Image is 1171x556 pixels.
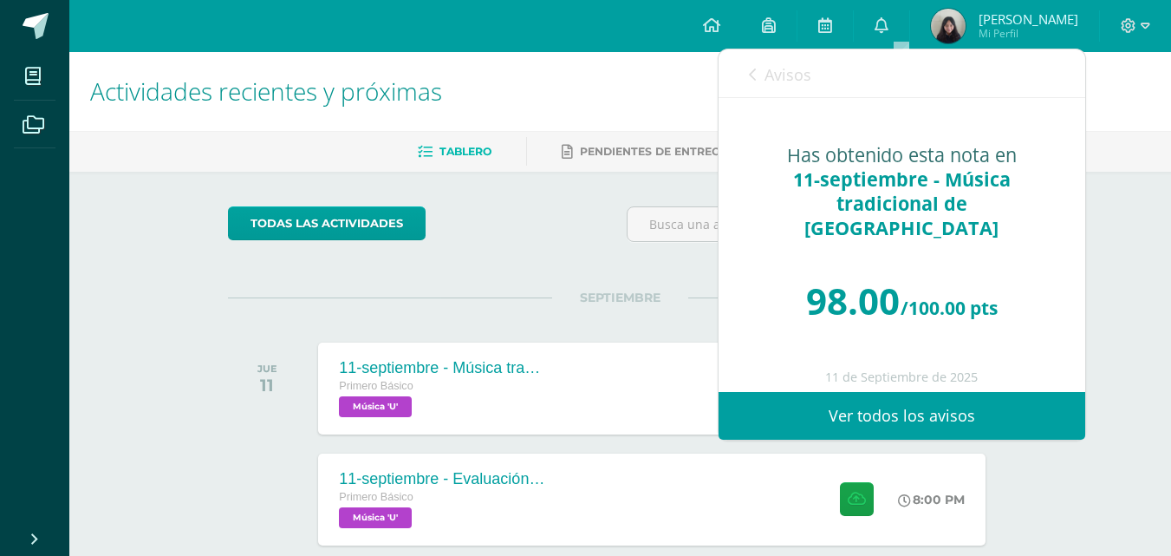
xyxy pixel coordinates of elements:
[228,206,426,240] a: todas las Actividades
[90,75,442,108] span: Actividades recientes y próximas
[339,491,413,503] span: Primero Básico
[793,167,1011,240] span: 11-septiembre - Música tradicional de [GEOGRAPHIC_DATA]
[898,492,965,507] div: 8:00 PM
[439,145,491,158] span: Tablero
[339,396,412,417] span: Música 'U'
[562,138,728,166] a: Pendientes de entrega
[418,138,491,166] a: Tablero
[339,380,413,392] span: Primero Básico
[931,9,966,43] img: b98dcfdf1e9a445b6df2d552ad5736ea.png
[339,359,547,377] div: 11-septiembre - Música tradicional de [GEOGRAPHIC_DATA]
[979,10,1078,28] span: [PERSON_NAME]
[753,143,1051,240] div: Has obtenido esta nota en
[764,64,811,85] span: Avisos
[339,470,547,488] div: 11-septiembre - Evaluación de la participación
[552,290,688,305] span: SEPTIEMBRE
[628,207,1012,241] input: Busca una actividad próxima aquí...
[257,375,277,396] div: 11
[257,363,277,375] div: JUE
[719,392,1085,440] a: Ver todos los avisos
[806,276,900,325] span: 98.00
[339,507,412,528] span: Música 'U'
[753,370,1051,385] div: 11 de Septiembre de 2025
[580,145,728,158] span: Pendientes de entrega
[979,26,1078,41] span: Mi Perfil
[901,296,998,320] span: /100.00 pts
